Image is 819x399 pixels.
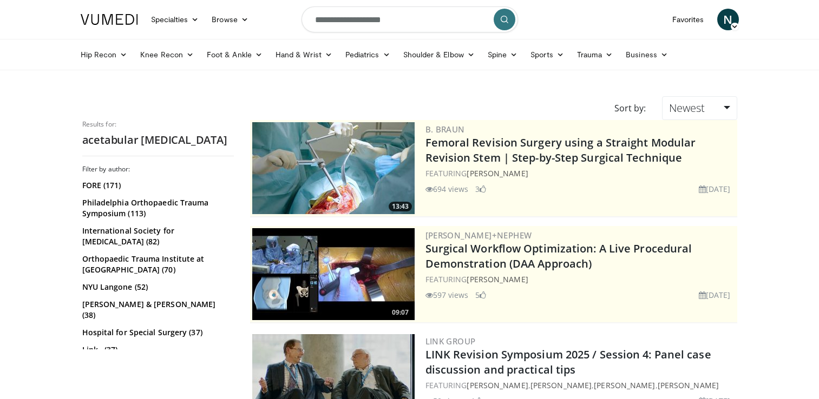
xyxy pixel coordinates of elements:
h3: Filter by author: [82,165,234,174]
span: 09:07 [389,308,412,317]
a: Sports [524,44,571,65]
a: FORE (171) [82,180,231,191]
img: 4275ad52-8fa6-4779-9598-00e5d5b95857.300x170_q85_crop-smart_upscale.jpg [252,122,415,214]
div: FEATURING , , , [425,380,735,391]
a: B. Braun [425,124,465,135]
a: Philadelphia Orthopaedic Trauma Symposium (113) [82,197,231,219]
a: [PERSON_NAME] [467,274,528,284]
a: Foot & Ankle [200,44,269,65]
h2: acetabular [MEDICAL_DATA] [82,133,234,147]
a: Pediatrics [339,44,397,65]
a: [PERSON_NAME]+Nephew [425,230,532,241]
a: LINK Group [425,336,476,347]
img: bcfc90b5-8c69-4b20-afee-af4c0acaf118.300x170_q85_crop-smart_upscale.jpg [252,228,415,320]
a: Hand & Wrist [269,44,339,65]
span: Newest [669,101,705,115]
a: Trauma [571,44,620,65]
div: FEATURING [425,274,735,285]
span: 13:43 [389,202,412,211]
li: [DATE] [699,183,731,195]
a: Spine [481,44,524,65]
a: LINK Revision Symposium 2025 / Session 4: Panel case discussion and practical tips [425,347,711,377]
li: 5 [475,289,486,301]
a: [PERSON_NAME] [594,380,655,390]
div: Sort by: [606,96,654,120]
a: [PERSON_NAME] [467,380,528,390]
a: Favorites [666,9,711,30]
a: NYU Langone (52) [82,282,231,292]
a: Browse [205,9,255,30]
a: Business [619,44,674,65]
a: N [717,9,739,30]
li: 3 [475,183,486,195]
a: [PERSON_NAME] [467,168,528,178]
a: 13:43 [252,122,415,214]
a: [PERSON_NAME] & [PERSON_NAME] (38) [82,299,231,321]
a: [PERSON_NAME] [658,380,719,390]
a: Shoulder & Elbow [397,44,481,65]
a: International Society for [MEDICAL_DATA] (82) [82,225,231,247]
img: VuMedi Logo [81,14,138,25]
a: 09:07 [252,228,415,320]
li: [DATE] [699,289,731,301]
a: Hip Recon [74,44,134,65]
a: Knee Recon [134,44,200,65]
a: Hospital for Special Surgery (37) [82,327,231,338]
div: FEATURING [425,168,735,179]
a: Link . (37) [82,344,231,355]
li: 694 views [425,183,469,195]
a: [PERSON_NAME] [530,380,592,390]
input: Search topics, interventions [302,6,518,32]
p: Results for: [82,120,234,129]
a: Surgical Workflow Optimization: A Live Procedural Demonstration (DAA Approach) [425,241,692,271]
a: Newest [662,96,737,120]
a: Orthopaedic Trauma Institute at [GEOGRAPHIC_DATA] (70) [82,254,231,275]
li: 597 views [425,289,469,301]
a: Femoral Revision Surgery using a Straight Modular Revision Stem | Step-by-Step Surgical Technique [425,135,696,165]
a: Specialties [145,9,206,30]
